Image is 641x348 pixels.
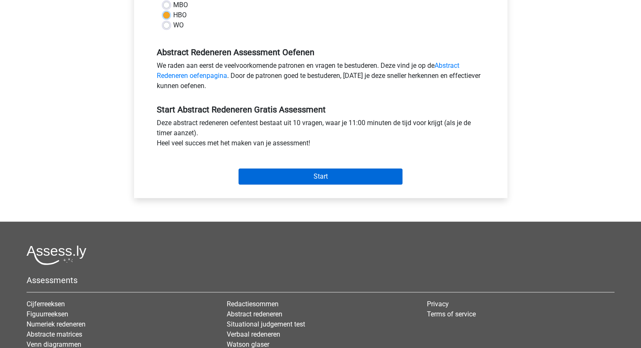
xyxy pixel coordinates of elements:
[227,330,280,338] a: Verbaal redeneren
[27,275,614,285] h5: Assessments
[157,104,485,115] h5: Start Abstract Redeneren Gratis Assessment
[150,118,491,152] div: Deze abstract redeneren oefentest bestaat uit 10 vragen, waar je 11:00 minuten de tijd voor krijg...
[239,169,402,185] input: Start
[27,245,86,265] img: Assessly logo
[27,300,65,308] a: Cijferreeksen
[157,47,485,57] h5: Abstract Redeneren Assessment Oefenen
[427,300,449,308] a: Privacy
[427,310,476,318] a: Terms of service
[27,310,68,318] a: Figuurreeksen
[173,20,184,30] label: WO
[27,320,86,328] a: Numeriek redeneren
[27,330,82,338] a: Abstracte matrices
[150,61,491,94] div: We raden aan eerst de veelvoorkomende patronen en vragen te bestuderen. Deze vind je op de . Door...
[227,300,279,308] a: Redactiesommen
[227,310,282,318] a: Abstract redeneren
[173,10,187,20] label: HBO
[227,320,305,328] a: Situational judgement test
